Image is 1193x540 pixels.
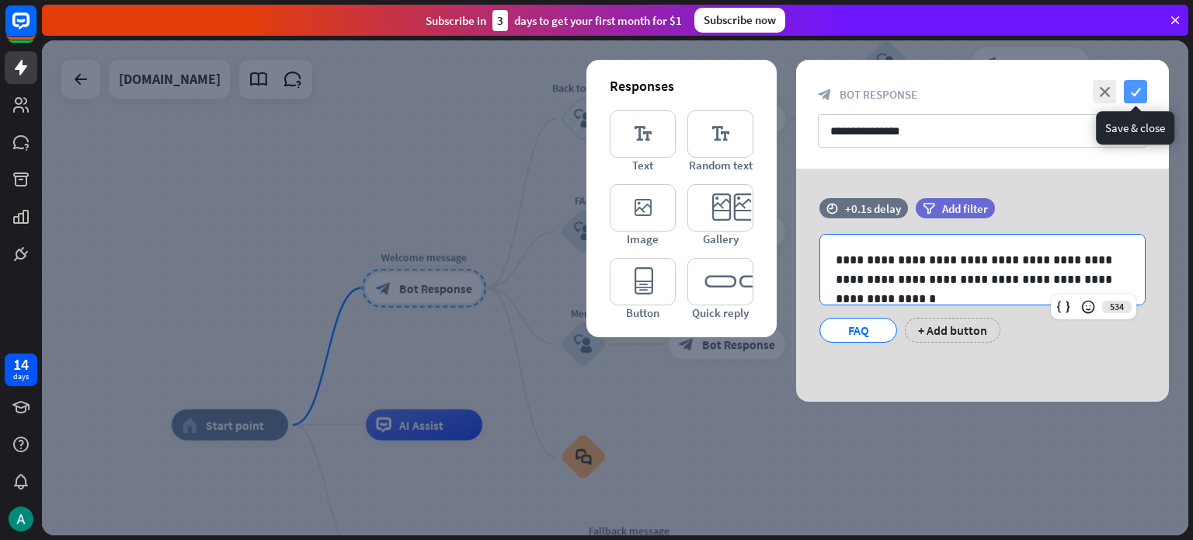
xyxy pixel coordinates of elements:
[12,6,59,53] button: Open LiveChat chat widget
[840,87,917,102] span: Bot Response
[1093,80,1116,103] i: close
[426,10,682,31] div: Subscribe in days to get your first month for $1
[826,203,838,214] i: time
[13,371,29,382] div: days
[5,354,37,386] a: 14 days
[845,201,901,216] div: +0.1s delay
[833,319,884,342] div: FAQ
[13,357,29,371] div: 14
[942,201,988,216] span: Add filter
[905,318,1000,343] div: + Add button
[492,10,508,31] div: 3
[818,88,832,102] i: block_bot_response
[694,8,785,33] div: Subscribe now
[923,203,935,214] i: filter
[1124,80,1147,103] i: check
